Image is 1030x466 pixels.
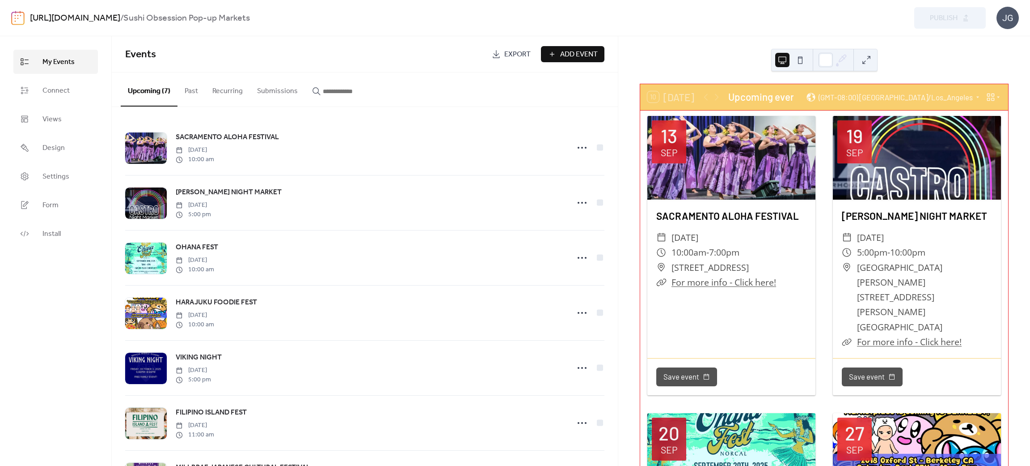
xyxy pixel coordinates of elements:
[857,336,962,348] a: For more info - Click here!
[121,73,177,107] button: Upcoming (7)
[176,265,214,274] span: 10:00 am
[176,407,247,419] a: FILIPINO ISLAND FEST
[176,375,211,385] span: 5:00 pm
[176,132,279,143] a: SACRAMENTO ALOHA FESTIVAL
[42,114,62,125] span: Views
[661,445,677,454] div: Sep
[13,107,98,131] a: Views
[842,245,852,260] div: ​
[176,145,214,155] span: [DATE]
[504,49,531,60] span: Export
[890,245,925,260] span: 10:00pm
[42,143,65,154] span: Design
[250,73,305,106] button: Submissions
[996,7,1019,29] div: JG
[656,245,666,260] div: ​
[857,230,884,245] span: [DATE]
[656,368,717,386] button: Save event
[176,187,282,198] span: [PERSON_NAME] NIGHT MARKET
[13,136,98,160] a: Design
[671,260,749,275] span: [STREET_ADDRESS]
[176,187,282,198] a: [PERSON_NAME] NIGHT MARKET
[656,275,666,290] div: ​
[485,46,537,62] a: Export
[661,148,677,157] div: Sep
[13,193,98,217] a: Form
[176,421,214,430] span: [DATE]
[13,164,98,188] a: Settings
[842,230,852,245] div: ​
[709,245,739,260] span: 7:00pm
[819,94,973,101] span: (GMT-08:00) [GEOGRAPHIC_DATA]/Los_Angeles
[42,171,69,182] span: Settings
[123,10,250,27] b: Sushi Obsession Pop-up Markets
[176,155,214,164] span: 10:00 am
[120,10,123,27] b: /
[857,260,992,334] span: [GEOGRAPHIC_DATA][PERSON_NAME][STREET_ADDRESS][PERSON_NAME][GEOGRAPHIC_DATA]
[671,230,698,245] span: [DATE]
[842,210,987,222] a: [PERSON_NAME] NIGHT MARKET
[845,423,864,442] div: 27
[846,126,863,145] div: 19
[560,49,598,60] span: Add Event
[176,320,214,329] span: 10:00 am
[176,430,214,440] span: 11:00 am
[177,73,205,106] button: Past
[842,260,852,275] div: ​
[176,242,218,253] a: OHANA FEST
[887,245,890,260] span: -
[541,46,604,62] button: Add Event
[176,210,211,219] span: 5:00 pm
[846,148,863,157] div: Sep
[13,222,98,246] a: Install
[659,423,680,442] div: 20
[13,50,98,74] a: My Events
[656,210,799,222] a: SACRAMENTO ALOHA FESTIVAL
[42,200,59,211] span: Form
[13,78,98,103] a: Connect
[176,256,214,265] span: [DATE]
[42,229,61,239] span: Install
[728,90,794,105] div: Upcoming events
[846,445,863,454] div: Sep
[176,366,211,375] span: [DATE]
[671,245,706,260] span: 10:00am
[176,352,222,363] a: VIKING NIGHT
[706,245,709,260] span: -
[176,311,214,320] span: [DATE]
[656,230,666,245] div: ​
[11,11,25,25] img: logo
[842,334,852,349] div: ​
[125,45,156,64] span: Events
[842,368,903,386] button: Save event
[661,126,677,145] div: 13
[176,297,257,308] a: HARAJUKU FOODIE FEST
[42,57,75,68] span: My Events
[176,201,211,210] span: [DATE]
[671,276,776,288] a: For more info - Click here!
[656,260,666,275] div: ​
[42,86,70,96] span: Connect
[176,132,279,143] span: SACRAMENTO ALOHA FESTIVAL
[176,242,218,253] span: OHANA FEST
[205,73,250,106] button: Recurring
[30,10,120,27] a: [URL][DOMAIN_NAME]
[857,245,887,260] span: 5:00pm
